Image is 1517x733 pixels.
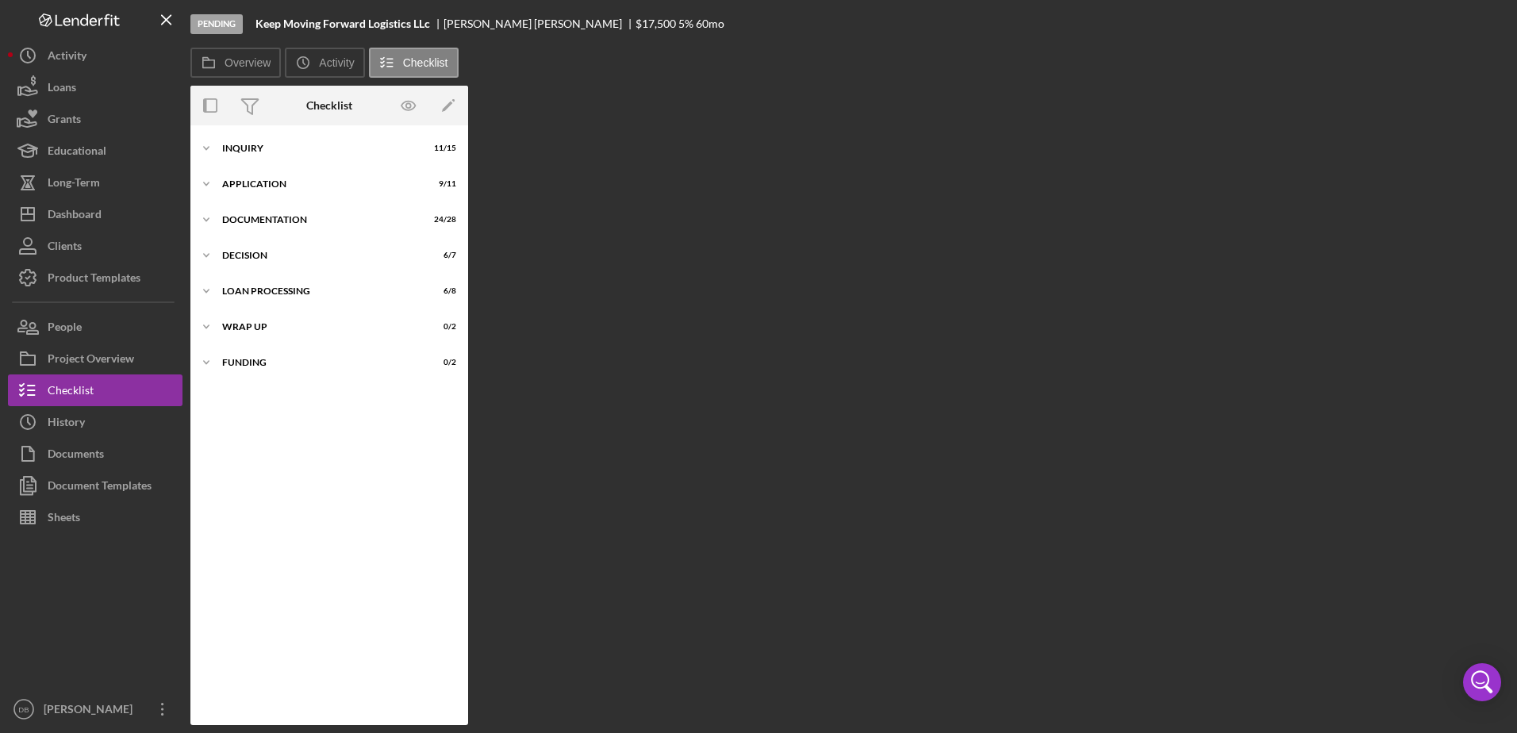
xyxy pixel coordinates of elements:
[428,144,456,153] div: 11 / 15
[678,17,693,30] div: 5 %
[428,322,456,332] div: 0 / 2
[48,71,76,107] div: Loans
[48,374,94,410] div: Checklist
[48,406,85,442] div: History
[222,144,417,153] div: Inquiry
[48,311,82,347] div: People
[8,71,182,103] button: Loans
[8,135,182,167] button: Educational
[48,40,86,75] div: Activity
[8,167,182,198] button: Long-Term
[255,17,430,30] b: Keep Moving Forward Logistics LLc
[48,230,82,266] div: Clients
[48,262,140,297] div: Product Templates
[8,262,182,294] button: Product Templates
[190,48,281,78] button: Overview
[319,56,354,69] label: Activity
[285,48,364,78] button: Activity
[428,179,456,189] div: 9 / 11
[48,438,104,474] div: Documents
[48,470,152,505] div: Document Templates
[8,693,182,725] button: DB[PERSON_NAME]
[48,198,102,234] div: Dashboard
[18,705,29,714] text: DB
[444,17,636,30] div: [PERSON_NAME] [PERSON_NAME]
[48,167,100,202] div: Long-Term
[48,103,81,139] div: Grants
[48,501,80,537] div: Sheets
[222,286,417,296] div: Loan Processing
[222,251,417,260] div: Decision
[8,343,182,374] button: Project Overview
[403,56,448,69] label: Checklist
[428,358,456,367] div: 0 / 2
[48,135,106,171] div: Educational
[40,693,143,729] div: [PERSON_NAME]
[8,406,182,438] button: History
[636,17,676,30] div: $17,500
[8,230,182,262] button: Clients
[8,311,182,343] button: People
[428,215,456,225] div: 24 / 28
[8,470,182,501] button: Document Templates
[48,343,134,378] div: Project Overview
[222,179,417,189] div: Application
[222,322,417,332] div: Wrap up
[8,103,182,135] button: Grants
[8,374,182,406] button: Checklist
[225,56,271,69] label: Overview
[1463,663,1501,701] div: Open Intercom Messenger
[8,40,182,71] button: Activity
[428,286,456,296] div: 6 / 8
[369,48,459,78] button: Checklist
[8,438,182,470] button: Documents
[306,99,352,112] div: Checklist
[8,198,182,230] button: Dashboard
[428,251,456,260] div: 6 / 7
[8,501,182,533] button: Sheets
[190,14,243,34] div: Pending
[696,17,724,30] div: 60 mo
[222,358,417,367] div: Funding
[222,215,417,225] div: Documentation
